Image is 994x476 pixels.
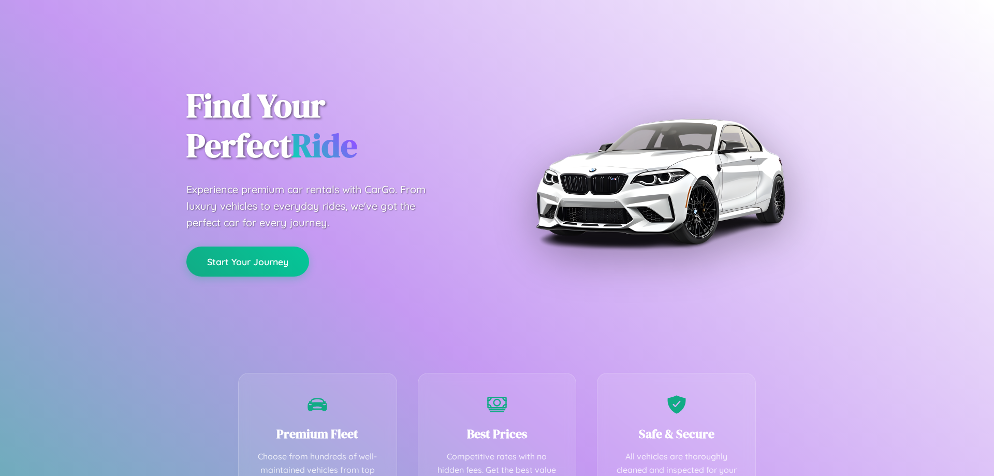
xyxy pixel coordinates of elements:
[291,123,357,168] span: Ride
[186,181,445,231] p: Experience premium car rentals with CarGo. From luxury vehicles to everyday rides, we've got the ...
[531,52,790,311] img: Premium BMW car rental vehicle
[254,425,381,442] h3: Premium Fleet
[186,247,309,277] button: Start Your Journey
[186,86,481,166] h1: Find Your Perfect
[434,425,561,442] h3: Best Prices
[613,425,740,442] h3: Safe & Secure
